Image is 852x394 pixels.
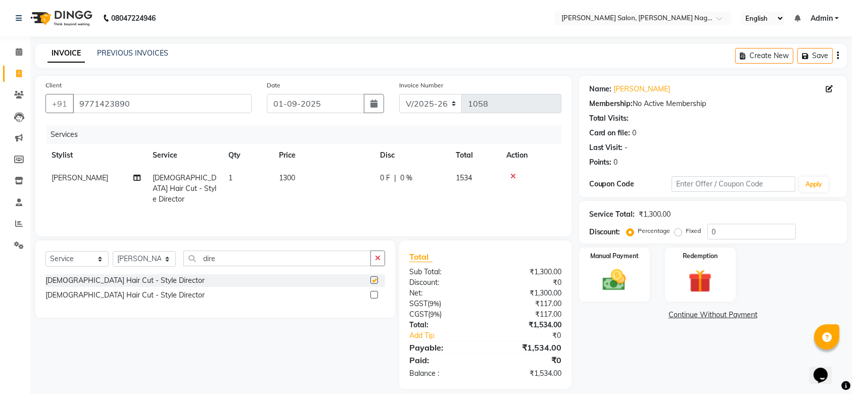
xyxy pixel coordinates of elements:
[279,173,295,182] span: 1300
[686,226,701,235] label: Fixed
[589,179,672,189] div: Coupon Code
[595,267,633,293] img: _cash.svg
[48,44,85,63] a: INVOICE
[409,299,428,308] span: SGST
[799,177,828,192] button: Apply
[614,157,618,168] div: 0
[672,176,795,192] input: Enter Offer / Coupon Code
[402,368,485,379] div: Balance :
[639,209,671,220] div: ₹1,300.00
[589,128,631,138] div: Card on file:
[638,226,671,235] label: Percentage
[402,299,485,309] div: ( )
[450,144,500,167] th: Total
[589,113,629,124] div: Total Visits:
[810,354,842,384] iframe: chat widget
[589,98,633,109] div: Membership:
[222,144,273,167] th: Qty
[374,144,450,167] th: Disc
[681,267,719,295] img: _gift.svg
[499,330,569,341] div: ₹0
[228,173,232,182] span: 1
[402,309,485,320] div: ( )
[735,48,793,64] button: Create New
[402,354,485,366] div: Paid:
[147,144,222,167] th: Service
[153,173,216,204] span: [DEMOGRAPHIC_DATA] Hair Cut - Style Director
[500,144,561,167] th: Action
[402,330,499,341] a: Add Tip
[485,288,569,299] div: ₹1,300.00
[45,94,74,113] button: +91
[111,4,156,32] b: 08047224946
[485,267,569,277] div: ₹1,300.00
[485,368,569,379] div: ₹1,534.00
[430,310,440,318] span: 9%
[485,320,569,330] div: ₹1,534.00
[402,320,485,330] div: Total:
[589,209,635,220] div: Service Total:
[73,94,252,113] input: Search by Name/Mobile/Email/Code
[589,98,837,109] div: No Active Membership
[400,173,412,183] span: 0 %
[183,251,371,266] input: Search or Scan
[589,142,623,153] div: Last Visit:
[409,252,433,262] span: Total
[485,299,569,309] div: ₹117.00
[52,173,108,182] span: [PERSON_NAME]
[589,157,612,168] div: Points:
[402,288,485,299] div: Net:
[402,277,485,288] div: Discount:
[797,48,833,64] button: Save
[45,144,147,167] th: Stylist
[430,300,439,308] span: 9%
[46,125,569,144] div: Services
[409,310,428,319] span: CGST
[399,81,443,90] label: Invoice Number
[402,267,485,277] div: Sub Total:
[589,84,612,94] div: Name:
[394,173,396,183] span: |
[485,309,569,320] div: ₹117.00
[45,275,205,286] div: [DEMOGRAPHIC_DATA] Hair Cut - Style Director
[614,84,671,94] a: [PERSON_NAME]
[581,310,845,320] a: Continue Without Payment
[273,144,374,167] th: Price
[45,290,205,301] div: [DEMOGRAPHIC_DATA] Hair Cut - Style Director
[45,81,62,90] label: Client
[590,252,639,261] label: Manual Payment
[485,277,569,288] div: ₹0
[683,252,718,261] label: Redemption
[267,81,280,90] label: Date
[97,48,168,58] a: PREVIOUS INVOICES
[625,142,628,153] div: -
[633,128,637,138] div: 0
[485,354,569,366] div: ₹0
[811,13,833,24] span: Admin
[402,341,485,354] div: Payable:
[589,227,621,237] div: Discount:
[456,173,472,182] span: 1534
[26,4,95,32] img: logo
[380,173,390,183] span: 0 F
[485,341,569,354] div: ₹1,534.00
